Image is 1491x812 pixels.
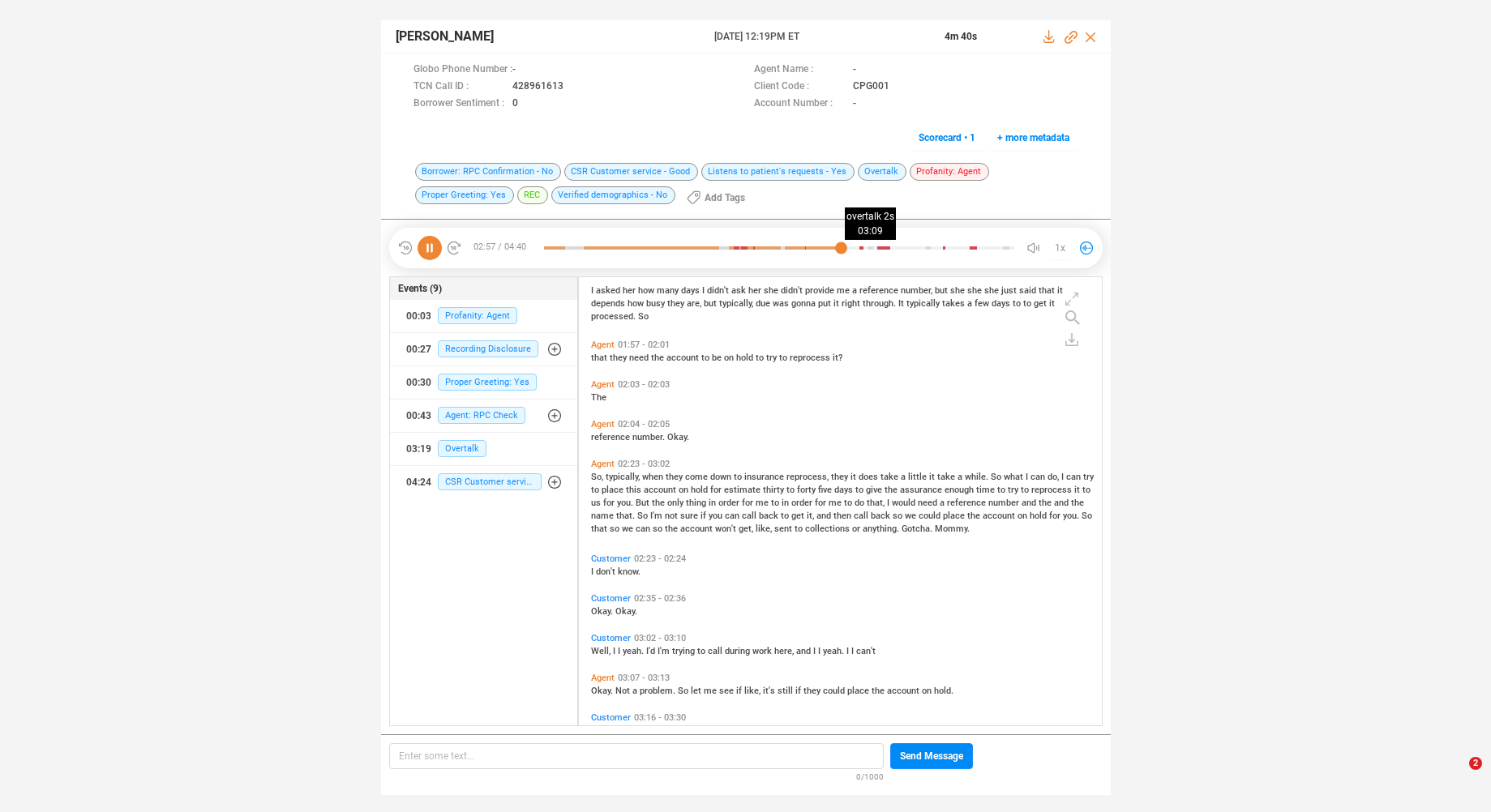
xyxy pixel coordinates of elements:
[786,485,797,495] span: to
[685,472,710,482] span: come
[591,340,615,350] span: Agent
[845,207,896,240] div: 03:09
[636,498,652,508] span: But
[831,472,850,482] span: they
[636,524,653,534] span: can
[736,353,756,363] span: hold
[937,472,958,482] span: take
[622,524,636,534] span: we
[615,606,637,617] span: Okay.
[847,686,872,696] span: place
[651,353,666,363] span: the
[591,298,628,309] span: depends
[413,62,504,79] span: Globo Phone Number :
[790,353,833,363] span: reprocess
[667,432,689,442] span: Okay.
[591,511,616,521] span: name
[846,209,894,224] span: overtalk 2s
[657,285,681,296] span: many
[892,498,918,508] span: would
[756,298,773,309] span: due
[902,524,935,534] span: Gotcha.
[919,125,975,151] span: Scorecard • 1
[658,646,672,656] span: I'm
[1031,485,1074,495] span: reprocess
[1023,298,1034,309] span: to
[646,646,658,656] span: I'd
[797,485,818,495] span: forty
[850,472,859,482] span: it
[642,472,666,482] span: when
[867,498,887,508] span: that,
[644,485,679,495] span: account
[1071,498,1084,508] span: the
[967,285,984,296] span: she
[1066,472,1083,482] span: can
[438,473,542,490] span: CSR Customer service - Good
[853,79,889,96] span: CPG001
[791,298,818,309] span: gonna
[731,285,748,296] span: ask
[406,336,431,362] div: 00:27
[991,472,1004,482] span: So
[591,498,603,508] span: us
[906,298,942,309] span: typically
[1039,285,1057,296] span: that
[667,298,687,309] span: they
[512,79,563,96] span: 428961613
[564,163,698,181] span: CSR Customer service - Good
[551,186,675,204] span: Verified demographics - No
[724,353,736,363] span: on
[596,566,618,577] span: don't
[945,31,977,42] span: 4m 40s
[893,511,905,521] span: so
[766,353,779,363] span: try
[823,646,846,656] span: yeah.
[672,646,697,656] span: trying
[908,472,929,482] span: little
[935,285,950,296] span: but
[984,285,1001,296] span: she
[390,400,577,432] button: 00:43Agent: RPC Check
[396,27,494,46] span: [PERSON_NAME]
[650,511,665,521] span: I'm
[900,485,945,495] span: assurance
[617,498,636,508] span: you.
[606,472,642,482] span: typically,
[714,29,925,44] span: [DATE] 12:19PM ET
[406,403,431,429] div: 00:43
[667,498,686,508] span: only
[1082,511,1092,521] span: So
[652,498,667,508] span: the
[992,298,1013,309] span: days
[610,524,622,534] span: so
[709,498,718,508] span: in
[462,236,544,260] span: 02:57 / 04:40
[406,469,431,495] div: 04:24
[718,498,742,508] span: order
[678,686,691,696] span: So
[890,743,973,769] button: Send Message
[736,686,744,696] span: if
[851,646,856,656] span: I
[725,511,742,521] span: can
[805,524,852,534] span: collections
[754,79,845,96] span: Client Code :
[901,472,908,482] span: a
[976,485,997,495] span: time
[918,498,940,508] span: need
[748,285,764,296] span: her
[653,524,665,534] span: so
[1008,485,1021,495] span: try
[677,185,755,211] button: Add Tags
[1049,511,1063,521] span: for
[591,285,596,296] span: I
[742,498,756,508] span: for
[591,311,638,322] span: processed.
[854,511,871,521] span: call
[866,485,885,495] span: give
[773,298,791,309] span: was
[704,686,719,696] span: me
[983,511,1018,521] span: account
[900,743,963,769] span: Send Message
